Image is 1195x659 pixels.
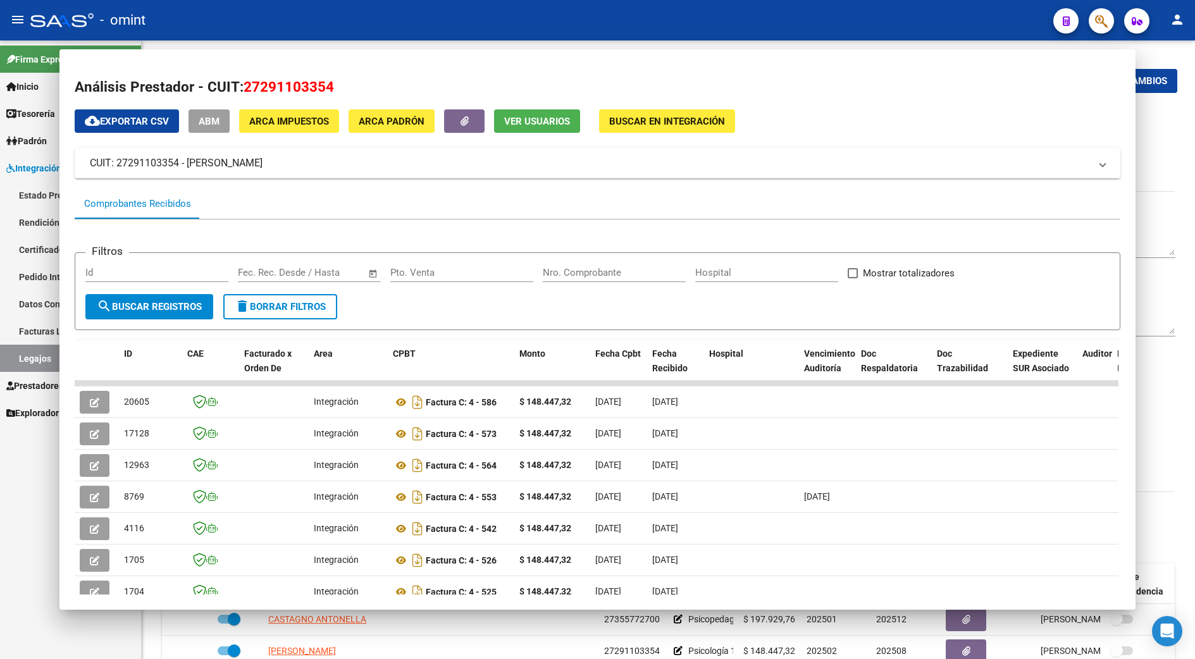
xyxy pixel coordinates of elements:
span: - omint [100,6,146,34]
strong: $ 148.447,32 [519,523,571,533]
strong: Factura C: 4 - 525 [426,587,497,597]
span: [DATE] [804,491,830,502]
span: Doc Respaldatoria [861,348,918,373]
input: Fecha fin [300,267,362,278]
strong: $ 148.447,32 [519,586,571,596]
span: Doc Trazabilidad [937,348,988,373]
datatable-header-cell: Vencimiento Auditoría [799,340,856,396]
strong: Factura C: 4 - 553 [426,492,497,502]
datatable-header-cell: Fecha Cpbt [590,340,647,396]
span: [DATE] [652,491,678,502]
button: Ver Usuarios [494,109,580,133]
span: [DATE] [595,397,621,407]
span: Fecha Cpbt [595,348,641,359]
span: 202502 [807,646,837,656]
span: Integración (discapacidad) [6,161,123,175]
strong: $ 148.447,32 [519,555,571,565]
span: 1705 [124,555,144,565]
mat-icon: delete [235,299,250,314]
strong: Factura C: 4 - 573 [426,429,497,439]
button: Borrar Filtros [223,294,337,319]
mat-panel-title: CUIT: 27291103354 - [PERSON_NAME] [90,156,1089,171]
span: 27291103354 [244,78,334,95]
span: $ 197.929,76 [743,614,795,624]
h3: Filtros [85,243,129,259]
datatable-header-cell: Hospital [704,340,799,396]
datatable-header-cell: Monto [514,340,590,396]
span: Admite Dependencia [1110,572,1163,596]
i: Descargar documento [409,392,426,412]
span: Buscar Registros [97,301,202,312]
span: 1704 [124,586,144,596]
span: Monto [519,348,545,359]
span: Padrón [6,134,47,148]
button: Buscar Registros [85,294,213,319]
span: Exportar CSV [85,116,169,127]
button: Exportar CSV [75,109,179,133]
mat-icon: search [97,299,112,314]
span: [DATE] [652,555,678,565]
h2: Análisis Prestador - CUIT: [75,77,1120,98]
span: ARCA Padrón [359,116,424,127]
span: Area [314,348,333,359]
strong: Factura C: 4 - 542 [426,524,497,534]
span: [DATE] [652,397,678,407]
span: [DATE] [595,491,621,502]
span: Mostrar totalizadores [863,266,955,281]
i: Descargar documento [409,424,426,444]
span: 27355772700 [604,614,660,624]
span: [DATE] [652,586,678,596]
i: Descargar documento [409,487,426,507]
span: 202512 [876,614,907,624]
mat-expansion-panel-header: CUIT: 27291103354 - [PERSON_NAME] [75,148,1120,178]
span: CASTAGNO ANTONELLA [268,614,366,624]
span: [DATE] [595,523,621,533]
span: Psicopedagogía 16 x Mes [688,614,788,624]
span: [DATE] [595,555,621,565]
span: Integración [314,460,359,470]
span: Inicio [6,80,39,94]
span: 202501 [807,614,837,624]
datatable-header-cell: Doc Respaldatoria [856,340,932,396]
strong: Factura C: 4 - 526 [426,555,497,565]
span: Auditoria [1082,348,1120,359]
i: Descargar documento [409,582,426,602]
i: Descargar documento [409,519,426,539]
span: Buscar en Integración [609,116,725,127]
span: Fecha Recibido [652,348,688,373]
span: Retencion IIBB [1117,348,1158,373]
span: Integración [314,555,359,565]
span: [DATE] [595,460,621,470]
datatable-header-cell: CPBT [388,340,514,396]
span: CAE [187,348,204,359]
datatable-header-cell: Expediente SUR Asociado [1008,340,1077,396]
strong: $ 148.447,32 [519,460,571,470]
span: 12963 [124,460,149,470]
span: Vencimiento Auditoría [804,348,855,373]
datatable-header-cell: ID [119,340,182,396]
span: ABM [199,116,220,127]
span: [PERSON_NAME] [DATE] [1041,646,1140,656]
datatable-header-cell: Admite Dependencia [1105,564,1175,605]
span: Integración [314,491,359,502]
datatable-header-cell: Retencion IIBB [1112,340,1163,396]
span: Ver Usuarios [504,116,570,127]
span: 27291103354 [604,646,660,656]
span: 4116 [124,523,144,533]
input: Fecha inicio [238,267,289,278]
span: [DATE] [595,586,621,596]
datatable-header-cell: CAE [182,340,239,396]
button: ARCA Impuestos [239,109,339,133]
span: [PERSON_NAME] [268,646,336,656]
strong: Factura C: 4 - 564 [426,460,497,471]
span: CPBT [393,348,416,359]
strong: $ 148.447,32 [519,491,571,502]
span: $ 148.447,32 [743,646,795,656]
datatable-header-cell: Facturado x Orden De [239,340,309,396]
span: ID [124,348,132,359]
span: Psicología 12 x Mes [688,646,765,656]
span: [DATE] [652,523,678,533]
span: [DATE] [652,460,678,470]
mat-icon: menu [10,12,25,27]
strong: Factura C: 4 - 586 [426,397,497,407]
